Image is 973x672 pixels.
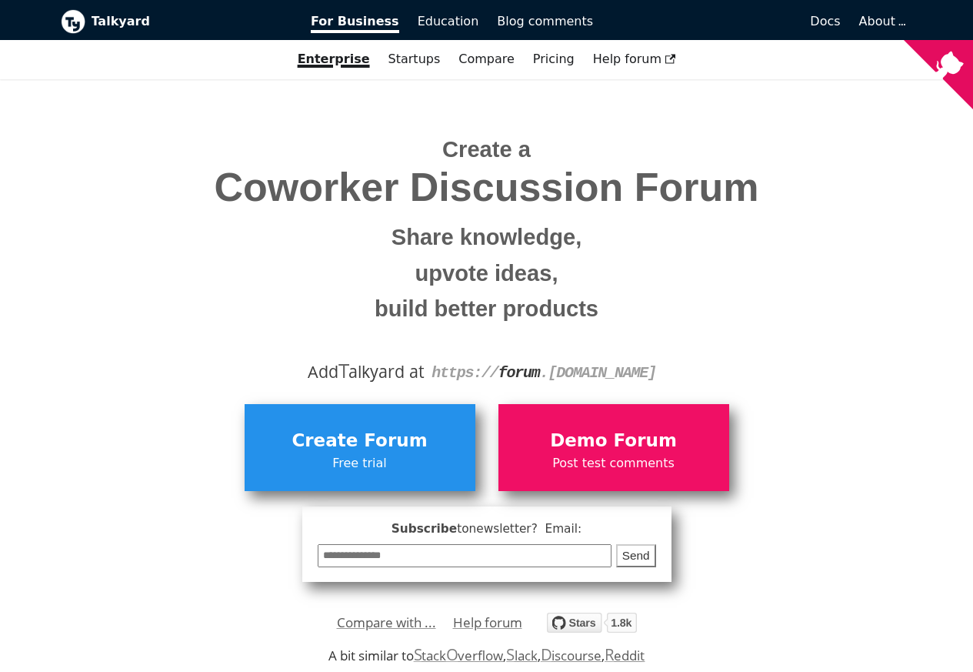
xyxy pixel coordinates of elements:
a: Compare with ... [337,611,436,634]
span: Create a [442,137,531,162]
strong: forum [498,364,540,382]
span: Help forum [593,52,676,66]
small: Share knowledge, [72,219,901,256]
span: Subscribe [318,520,656,539]
small: upvote ideas, [72,256,901,292]
span: T [338,356,349,384]
span: to newsletter ? Email: [457,522,581,536]
span: O [446,644,458,665]
span: Coworker Discussion Forum [72,165,901,209]
a: Demo ForumPost test comments [498,404,729,490]
span: Create Forum [252,426,468,456]
a: Star debiki/talkyard on GitHub [547,615,637,637]
span: Free trial [252,453,468,473]
span: S [414,644,422,665]
span: R [605,644,615,665]
a: Compare [458,52,515,66]
a: Startups [379,46,450,72]
a: Help forum [453,611,522,634]
span: Demo Forum [506,426,721,456]
a: Discourse [541,647,601,664]
span: S [506,644,515,665]
a: Talkyard logoTalkyard [61,9,290,34]
div: Add alkyard at [72,359,901,385]
span: Post test comments [506,453,721,473]
span: D [541,644,552,665]
button: Send [616,544,656,568]
a: Education [408,8,488,35]
span: Blog comments [497,14,593,28]
a: For Business [302,8,408,35]
a: Help forum [584,46,685,72]
a: Docs [602,8,850,35]
img: Talkyard logo [61,9,85,34]
span: Education [418,14,479,28]
a: Enterprise [288,46,379,72]
small: build better products [72,291,901,327]
a: Slack [506,647,537,664]
b: Talkyard [92,12,290,32]
a: Create ForumFree trial [245,404,475,490]
code: https:// . [DOMAIN_NAME] [432,364,656,382]
a: Blog comments [488,8,602,35]
a: StackOverflow [414,647,504,664]
span: For Business [311,14,399,33]
span: Docs [810,14,840,28]
a: Pricing [524,46,584,72]
a: Reddit [605,647,645,664]
a: About [859,14,904,28]
img: talkyard.svg [547,613,637,633]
